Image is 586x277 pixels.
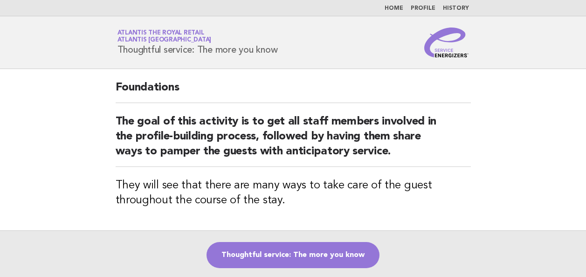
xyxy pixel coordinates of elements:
[385,6,403,11] a: Home
[117,30,212,43] a: Atlantis The Royal RetailAtlantis [GEOGRAPHIC_DATA]
[116,114,471,167] h2: The goal of this activity is to get all staff members involved in the profile-building process, f...
[411,6,435,11] a: Profile
[116,178,471,208] h3: They will see that there are many ways to take care of the guest throughout the course of the stay.
[117,37,212,43] span: Atlantis [GEOGRAPHIC_DATA]
[116,80,471,103] h2: Foundations
[443,6,469,11] a: History
[424,28,469,57] img: Service Energizers
[207,242,379,268] a: Thoughtful service: The more you know
[117,30,278,55] h1: Thoughtful service: The more you know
